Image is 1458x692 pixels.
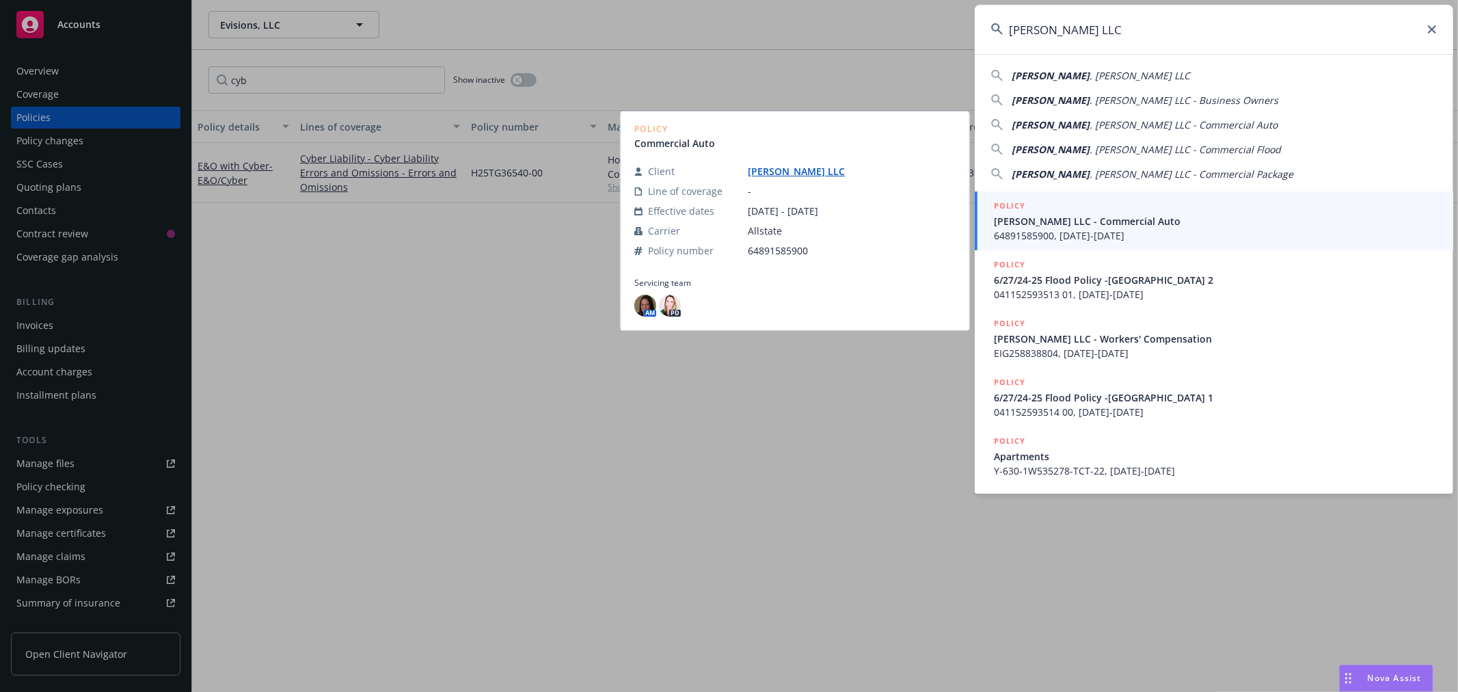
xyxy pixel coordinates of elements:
a: POLICY[PERSON_NAME] LLC - Workers' CompensationEIG258838804, [DATE]-[DATE] [975,309,1453,368]
input: Search... [975,5,1453,54]
h5: POLICY [994,375,1025,389]
span: [PERSON_NAME] [1012,94,1090,107]
h5: POLICY [994,258,1025,271]
span: . [PERSON_NAME] LLC - Commercial Auto [1090,118,1278,131]
button: Nova Assist [1339,665,1433,692]
span: [PERSON_NAME] [1012,168,1090,181]
span: [PERSON_NAME] LLC - Commercial Auto [994,214,1437,228]
span: [PERSON_NAME] [1012,69,1090,82]
span: 64891585900, [DATE]-[DATE] [994,228,1437,243]
span: 6/27/24-25 Flood Policy -[GEOGRAPHIC_DATA] 1 [994,390,1437,405]
span: . [PERSON_NAME] LLC - Business Owners [1090,94,1278,107]
h5: POLICY [994,199,1025,213]
div: Drag to move [1340,665,1357,691]
span: Y-630-1W535278-TCT-22, [DATE]-[DATE] [994,464,1437,478]
span: [PERSON_NAME] [1012,118,1090,131]
a: POLICY[PERSON_NAME] LLC - Commercial Auto64891585900, [DATE]-[DATE] [975,191,1453,250]
a: POLICY6/27/24-25 Flood Policy -[GEOGRAPHIC_DATA] 2041152593513 01, [DATE]-[DATE] [975,250,1453,309]
span: 6/27/24-25 Flood Policy -[GEOGRAPHIC_DATA] 2 [994,273,1437,287]
span: . [PERSON_NAME] LLC - Commercial Package [1090,168,1293,181]
h5: POLICY [994,317,1025,330]
a: POLICYApartmentsY-630-1W535278-TCT-22, [DATE]-[DATE] [975,427,1453,485]
span: 041152593514 00, [DATE]-[DATE] [994,405,1437,419]
span: [PERSON_NAME] [1012,143,1090,156]
span: . [PERSON_NAME] LLC [1090,69,1190,82]
span: Nova Assist [1368,672,1422,684]
span: EIG258838804, [DATE]-[DATE] [994,346,1437,360]
a: POLICY6/27/24-25 Flood Policy -[GEOGRAPHIC_DATA] 1041152593514 00, [DATE]-[DATE] [975,368,1453,427]
h5: POLICY [994,434,1025,448]
span: . [PERSON_NAME] LLC - Commercial Flood [1090,143,1281,156]
span: [PERSON_NAME] LLC - Workers' Compensation [994,332,1437,346]
span: Apartments [994,449,1437,464]
span: 041152593513 01, [DATE]-[DATE] [994,287,1437,302]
